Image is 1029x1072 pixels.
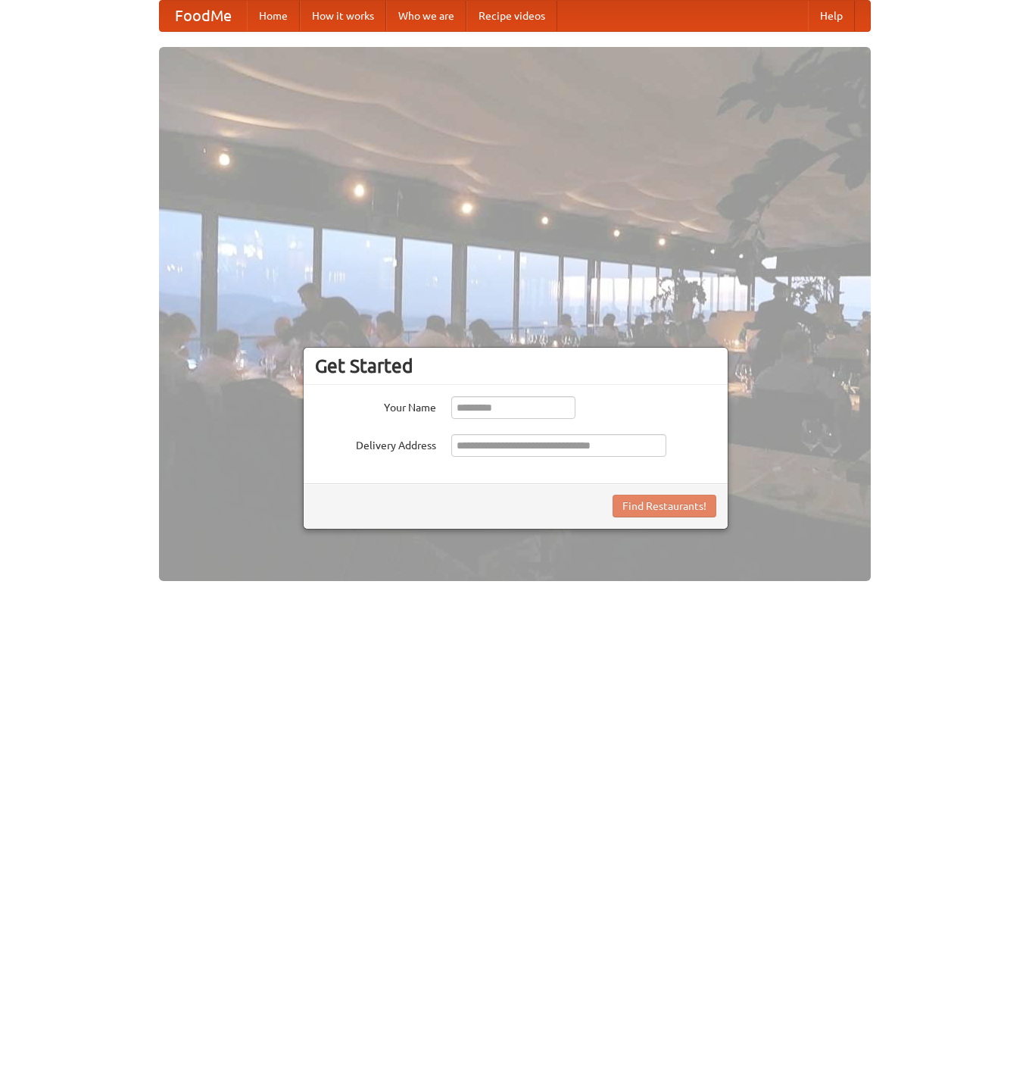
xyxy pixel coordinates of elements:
[315,396,436,415] label: Your Name
[315,355,716,377] h3: Get Started
[300,1,386,31] a: How it works
[160,1,247,31] a: FoodMe
[247,1,300,31] a: Home
[315,434,436,453] label: Delivery Address
[613,495,716,517] button: Find Restaurants!
[386,1,466,31] a: Who we are
[466,1,557,31] a: Recipe videos
[808,1,855,31] a: Help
